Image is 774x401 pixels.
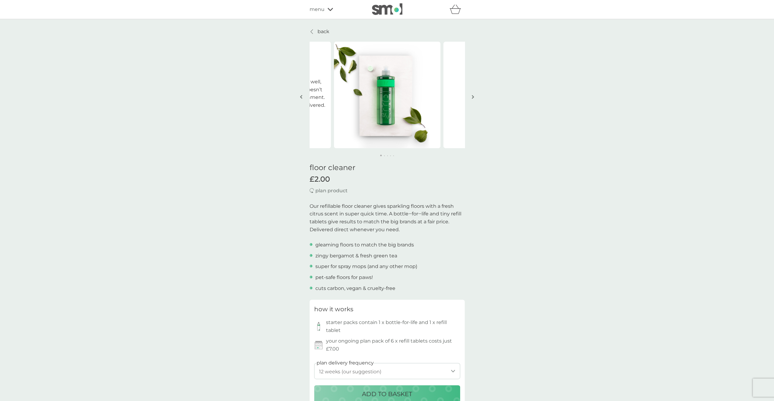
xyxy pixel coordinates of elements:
[310,163,465,172] h1: floor cleaner
[317,359,374,367] label: plan delivery frequency
[315,284,395,292] p: cuts carbon, vegan & cruelty-free
[372,3,402,15] img: smol
[326,319,460,334] p: starter packs contain 1 x bottle-for-life and 1 x refill tablet
[314,304,353,314] h3: how it works
[362,389,412,399] p: ADD TO BASKET
[472,95,474,99] img: right-arrow.svg
[310,175,330,184] span: £2.00
[449,3,465,16] div: basket
[310,202,465,233] p: Our refillable floor cleaner gives sparkling floors with a fresh citrus scent in super quick time...
[315,263,417,270] p: super for spray mops (and any other mop)
[315,274,373,281] p: pet-safe floors for paws!
[315,187,348,195] p: plan product
[315,252,397,260] p: zingy bergamot & fresh green tea
[318,28,329,36] p: back
[300,95,302,99] img: left-arrow.svg
[310,28,329,36] a: back
[326,337,460,353] p: your ongoing plan pack of 6 x refill tablets costs just £7.00
[315,241,414,249] p: gleaming floors to match the big brands
[310,5,325,13] span: menu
